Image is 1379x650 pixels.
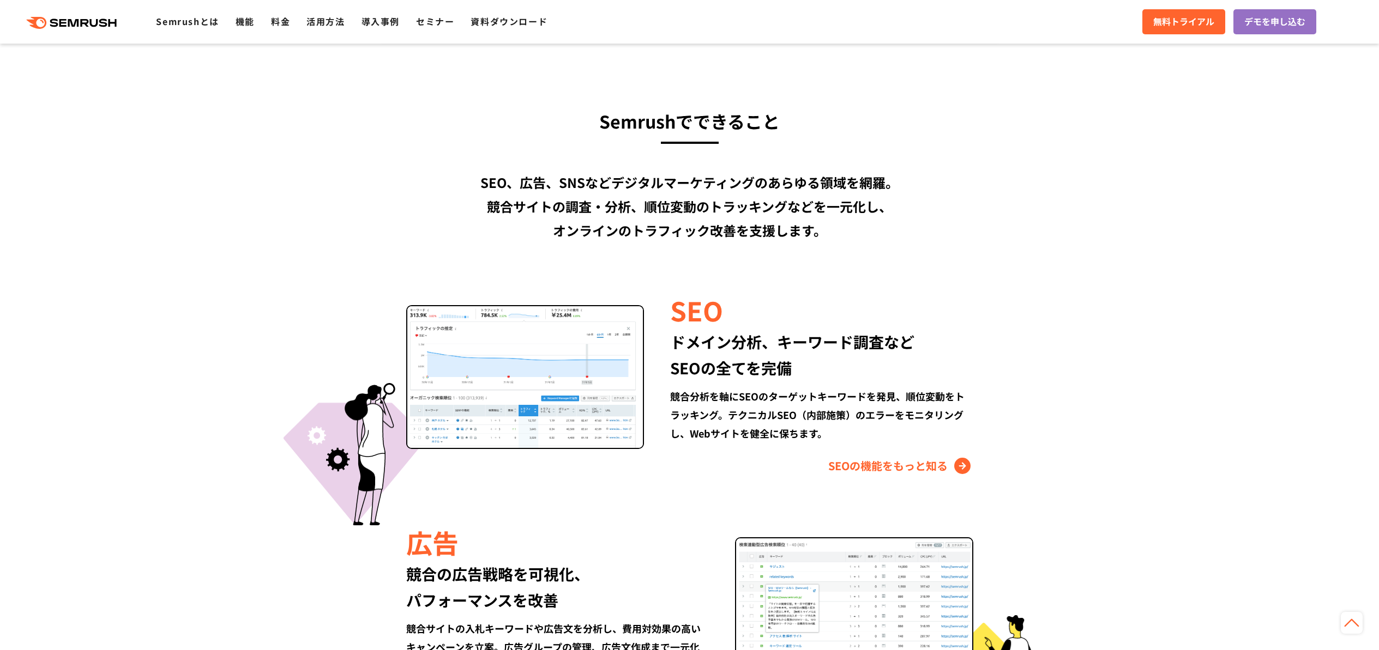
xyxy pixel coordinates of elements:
span: デモを申し込む [1244,15,1305,29]
div: 競合分析を軸にSEOのターゲットキーワードを発見、順位変動をトラッキング。テクニカルSEO（内部施策）のエラーをモニタリングし、Webサイトを健全に保ちます。 [670,387,973,442]
div: SEO [670,291,973,329]
span: 無料トライアル [1153,15,1214,29]
div: 競合の広告戦略を可視化、 パフォーマンスを改善 [406,561,709,613]
a: デモを申し込む [1233,9,1316,34]
div: 広告 [406,524,709,561]
a: セミナー [416,15,454,28]
a: 活用方法 [306,15,345,28]
a: SEOの機能をもっと知る [828,457,973,475]
a: 機能 [236,15,255,28]
a: 資料ダウンロード [471,15,547,28]
div: ドメイン分析、キーワード調査など SEOの全てを完備 [670,329,973,381]
h3: Semrushでできること [376,106,1003,136]
a: Semrushとは [156,15,219,28]
a: 無料トライアル [1142,9,1225,34]
a: 導入事例 [362,15,400,28]
div: SEO、広告、SNSなどデジタルマーケティングのあらゆる領域を網羅。 競合サイトの調査・分析、順位変動のトラッキングなどを一元化し、 オンラインのトラフィック改善を支援します。 [376,171,1003,242]
a: 料金 [271,15,290,28]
